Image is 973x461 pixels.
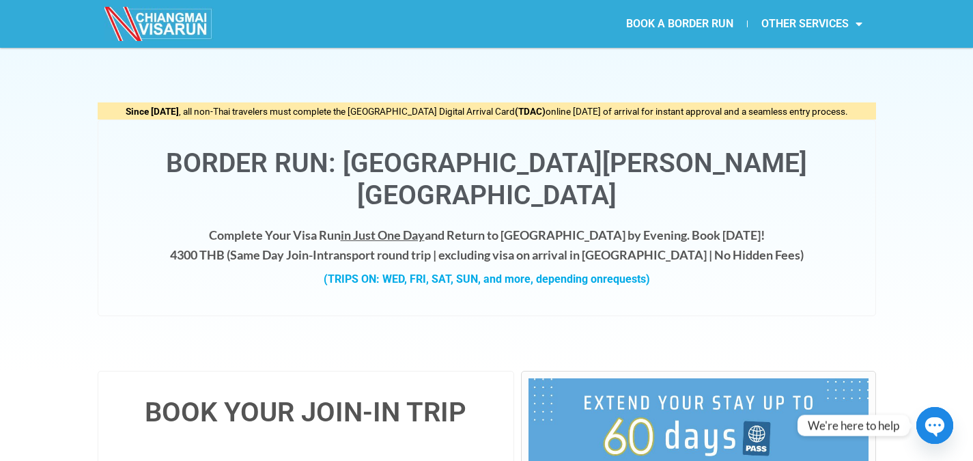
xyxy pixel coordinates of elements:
h1: Border Run: [GEOGRAPHIC_DATA][PERSON_NAME][GEOGRAPHIC_DATA] [112,148,862,212]
span: requests) [603,273,650,285]
a: OTHER SERVICES [748,8,876,40]
a: BOOK A BORDER RUN [612,8,747,40]
strong: (TDAC) [515,106,546,117]
nav: Menu [487,8,876,40]
strong: (TRIPS ON: WED, FRI, SAT, SUN, and more, depending on [324,273,650,285]
span: , all non-Thai travelers must complete the [GEOGRAPHIC_DATA] Digital Arrival Card online [DATE] o... [126,106,848,117]
h4: Complete Your Visa Run and Return to [GEOGRAPHIC_DATA] by Evening. Book [DATE]! 4300 THB ( transp... [112,225,862,265]
span: in Just One Day [341,227,425,242]
strong: Same Day Join-In [230,247,324,262]
h4: BOOK YOUR JOIN-IN TRIP [112,399,500,426]
strong: Since [DATE] [126,106,179,117]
